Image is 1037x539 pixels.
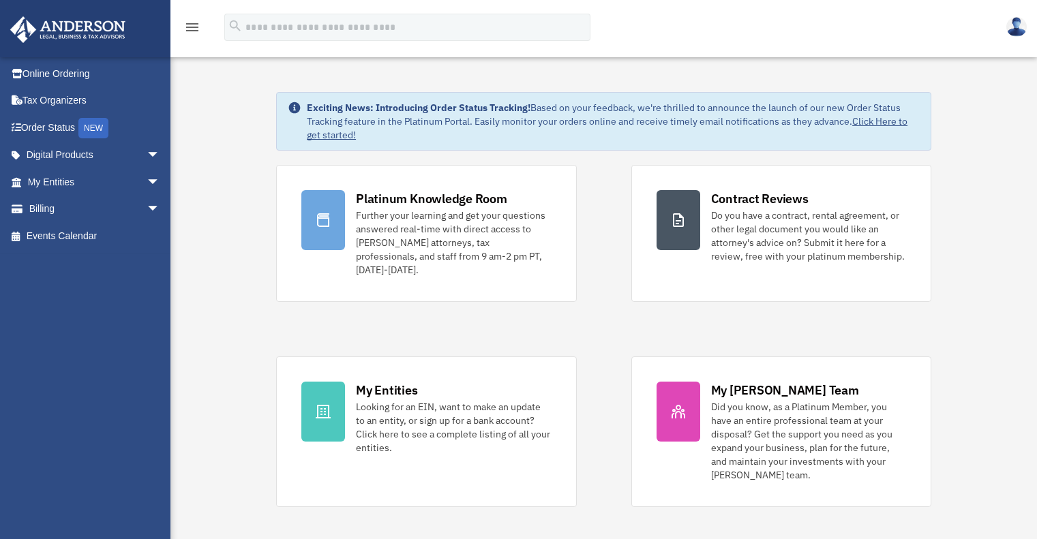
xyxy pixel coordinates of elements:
div: Contract Reviews [711,190,809,207]
a: My [PERSON_NAME] Team Did you know, as a Platinum Member, you have an entire professional team at... [631,356,931,507]
a: Digital Productsarrow_drop_down [10,142,181,169]
a: Contract Reviews Do you have a contract, rental agreement, or other legal document you would like... [631,165,931,302]
a: menu [184,24,200,35]
span: arrow_drop_down [147,196,174,224]
i: menu [184,19,200,35]
img: Anderson Advisors Platinum Portal [6,16,130,43]
a: Tax Organizers [10,87,181,114]
a: My Entities Looking for an EIN, want to make an update to an entity, or sign up for a bank accoun... [276,356,576,507]
div: Further your learning and get your questions answered real-time with direct access to [PERSON_NAM... [356,209,551,277]
div: NEW [78,118,108,138]
span: arrow_drop_down [147,142,174,170]
div: My Entities [356,382,417,399]
div: Did you know, as a Platinum Member, you have an entire professional team at your disposal? Get th... [711,400,906,482]
a: Platinum Knowledge Room Further your learning and get your questions answered real-time with dire... [276,165,576,302]
a: Events Calendar [10,222,181,249]
div: Looking for an EIN, want to make an update to an entity, or sign up for a bank account? Click her... [356,400,551,455]
strong: Exciting News: Introducing Order Status Tracking! [307,102,530,114]
a: Online Ordering [10,60,181,87]
div: Platinum Knowledge Room [356,190,507,207]
a: Order StatusNEW [10,114,181,142]
div: Based on your feedback, we're thrilled to announce the launch of our new Order Status Tracking fe... [307,101,920,142]
div: My [PERSON_NAME] Team [711,382,859,399]
i: search [228,18,243,33]
a: My Entitiesarrow_drop_down [10,168,181,196]
a: Billingarrow_drop_down [10,196,181,223]
div: Do you have a contract, rental agreement, or other legal document you would like an attorney's ad... [711,209,906,263]
span: arrow_drop_down [147,168,174,196]
img: User Pic [1006,17,1027,37]
a: Click Here to get started! [307,115,907,141]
